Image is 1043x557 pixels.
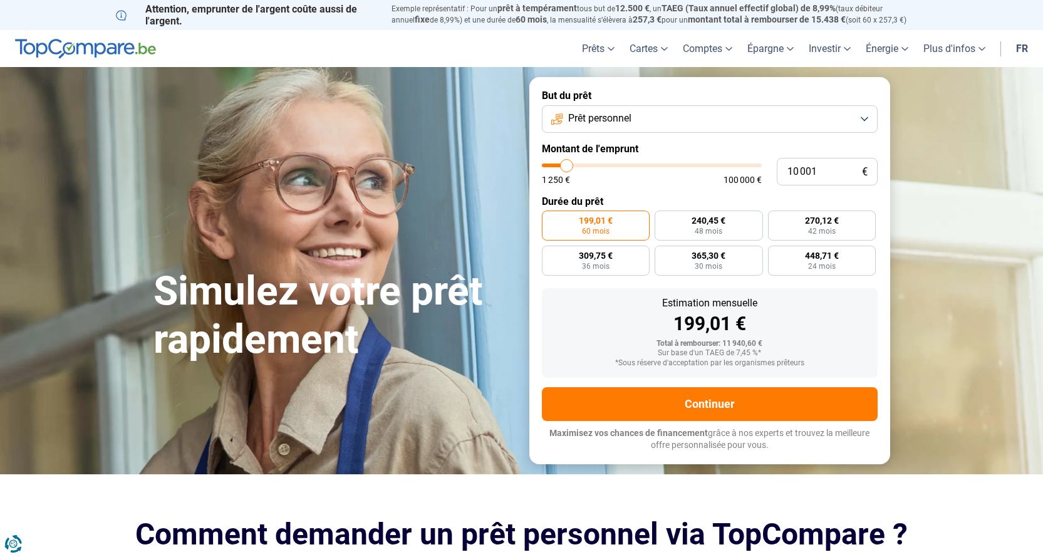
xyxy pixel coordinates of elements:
p: Attention, emprunter de l'argent coûte aussi de l'argent. [116,3,376,27]
span: 257,3 € [633,14,662,24]
p: Exemple représentatif : Pour un tous but de , un (taux débiteur annuel de 8,99%) et une durée de ... [392,3,928,26]
span: 240,45 € [692,216,725,225]
button: Prêt personnel [542,105,878,133]
a: Énergie [858,30,916,67]
span: prêt à tempérament [497,3,577,13]
span: 60 mois [516,14,547,24]
span: fixe [415,14,430,24]
span: Maximisez vos chances de financement [549,428,708,438]
span: 1 250 € [542,175,570,184]
h2: Comment demander un prêt personnel via TopCompare ? [116,517,928,551]
label: But du prêt [542,90,878,102]
span: montant total à rembourser de 15.438 € [688,14,846,24]
span: 24 mois [808,263,836,270]
span: 48 mois [695,227,722,235]
span: Prêt personnel [568,112,631,125]
a: fr [1009,30,1035,67]
a: Épargne [740,30,801,67]
span: 365,30 € [692,251,725,260]
div: Total à rembourser: 11 940,60 € [552,340,868,348]
span: 36 mois [582,263,610,270]
a: Comptes [675,30,740,67]
span: 270,12 € [805,216,839,225]
a: Prêts [574,30,622,67]
span: € [862,167,868,177]
img: TopCompare [15,39,156,59]
span: 42 mois [808,227,836,235]
span: 309,75 € [579,251,613,260]
span: TAEG (Taux annuel effectif global) de 8,99% [662,3,836,13]
span: 199,01 € [579,216,613,225]
div: *Sous réserve d'acceptation par les organismes prêteurs [552,359,868,368]
span: 100 000 € [724,175,762,184]
label: Montant de l'emprunt [542,143,878,155]
div: Sur base d'un TAEG de 7,45 %* [552,349,868,358]
div: Estimation mensuelle [552,298,868,308]
p: grâce à nos experts et trouvez la meilleure offre personnalisée pour vous. [542,427,878,452]
div: 199,01 € [552,315,868,333]
span: 60 mois [582,227,610,235]
a: Investir [801,30,858,67]
span: 448,71 € [805,251,839,260]
h1: Simulez votre prêt rapidement [153,268,514,364]
span: 30 mois [695,263,722,270]
a: Plus d'infos [916,30,993,67]
label: Durée du prêt [542,195,878,207]
a: Cartes [622,30,675,67]
span: 12.500 € [615,3,650,13]
button: Continuer [542,387,878,421]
